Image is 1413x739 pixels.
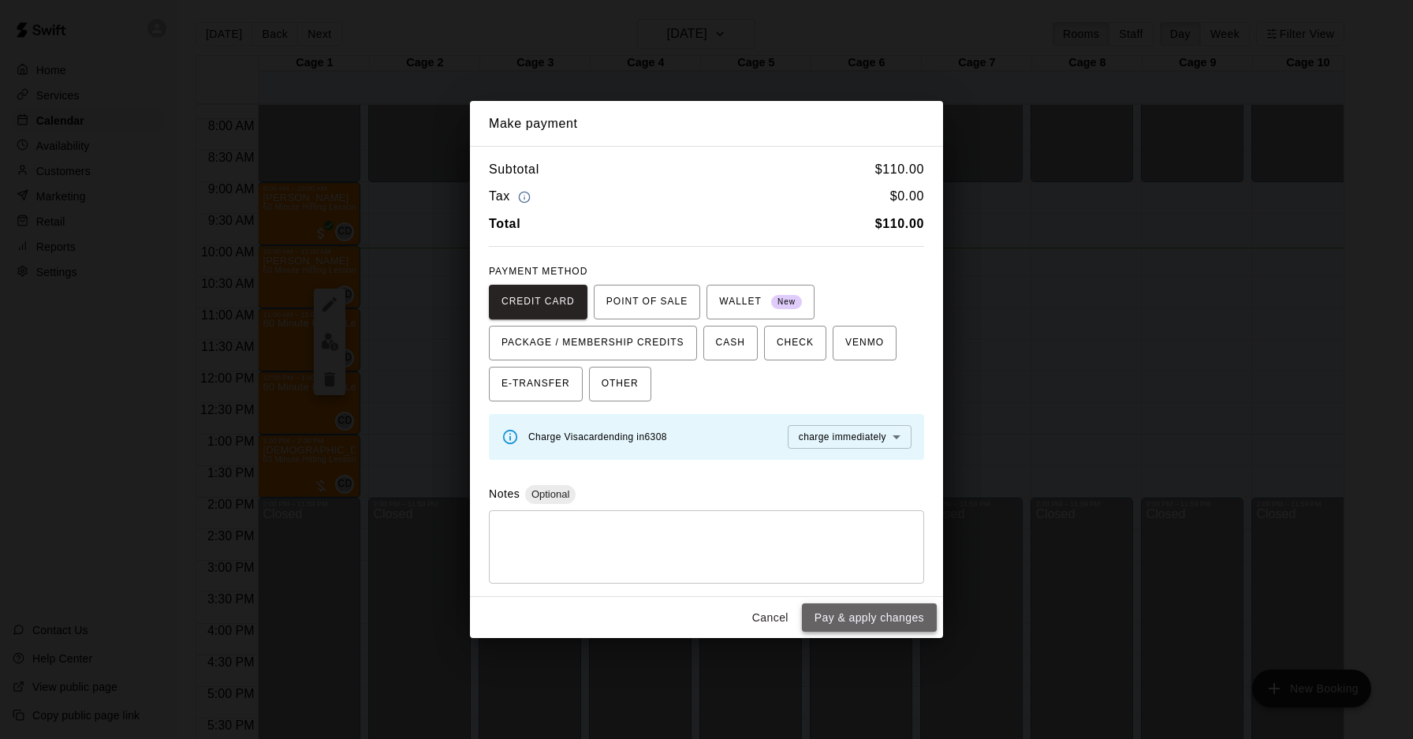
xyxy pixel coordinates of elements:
[501,371,570,397] span: E-TRANSFER
[594,285,700,319] button: POINT OF SALE
[501,330,684,356] span: PACKAGE / MEMBERSHIP CREDITS
[875,159,924,180] h6: $ 110.00
[602,371,639,397] span: OTHER
[489,326,697,360] button: PACKAGE / MEMBERSHIP CREDITS
[470,101,943,147] h2: Make payment
[528,431,667,442] span: Charge Visa card ending in 6308
[489,487,520,500] label: Notes
[845,330,884,356] span: VENMO
[833,326,897,360] button: VENMO
[703,326,758,360] button: CASH
[489,217,520,230] b: Total
[525,488,576,500] span: Optional
[489,266,587,277] span: PAYMENT METHOD
[799,431,886,442] span: charge immediately
[777,330,814,356] span: CHECK
[764,326,826,360] button: CHECK
[771,292,802,313] span: New
[489,285,587,319] button: CREDIT CARD
[489,159,539,180] h6: Subtotal
[606,289,688,315] span: POINT OF SALE
[875,217,924,230] b: $ 110.00
[745,603,796,633] button: Cancel
[719,289,802,315] span: WALLET
[716,330,745,356] span: CASH
[589,367,651,401] button: OTHER
[706,285,815,319] button: WALLET New
[890,186,924,207] h6: $ 0.00
[802,603,937,633] button: Pay & apply changes
[489,186,535,207] h6: Tax
[489,367,583,401] button: E-TRANSFER
[501,289,575,315] span: CREDIT CARD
